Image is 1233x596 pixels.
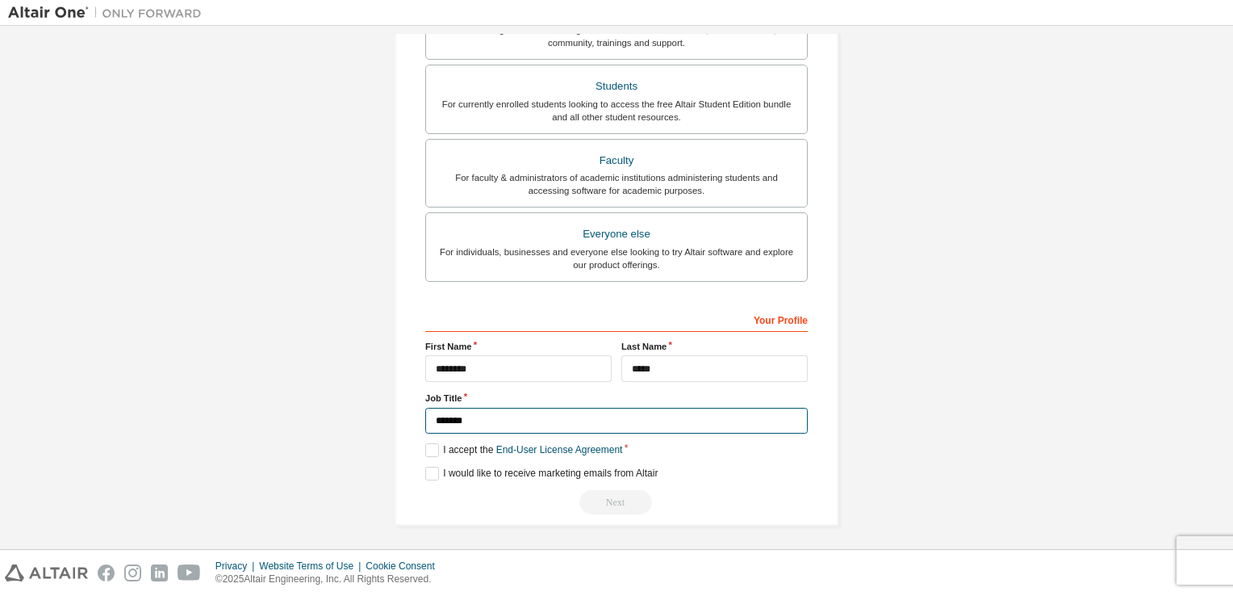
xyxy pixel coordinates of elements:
[436,23,797,49] div: For existing customers looking to access software downloads, HPC resources, community, trainings ...
[215,560,259,573] div: Privacy
[151,565,168,581] img: linkedin.svg
[124,565,141,581] img: instagram.svg
[436,75,797,98] div: Students
[259,560,366,573] div: Website Terms of Use
[425,392,808,405] label: Job Title
[98,565,115,581] img: facebook.svg
[436,171,797,197] div: For faculty & administrators of academic institutions administering students and accessing softwa...
[215,573,445,586] p: © 2025 Altair Engineering, Inc. All Rights Reserved.
[436,223,797,246] div: Everyone else
[5,565,88,581] img: altair_logo.svg
[621,340,808,353] label: Last Name
[436,98,797,124] div: For currently enrolled students looking to access the free Altair Student Edition bundle and all ...
[366,560,444,573] div: Cookie Consent
[8,5,210,21] img: Altair One
[425,467,658,481] label: I would like to receive marketing emails from Altair
[436,246,797,271] div: For individuals, businesses and everyone else looking to try Altair software and explore our prod...
[425,490,808,514] div: Read and acccept EULA to continue
[178,565,201,581] img: youtube.svg
[425,340,612,353] label: First Name
[496,444,623,455] a: End-User License Agreement
[425,306,808,332] div: Your Profile
[425,443,622,457] label: I accept the
[436,149,797,172] div: Faculty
